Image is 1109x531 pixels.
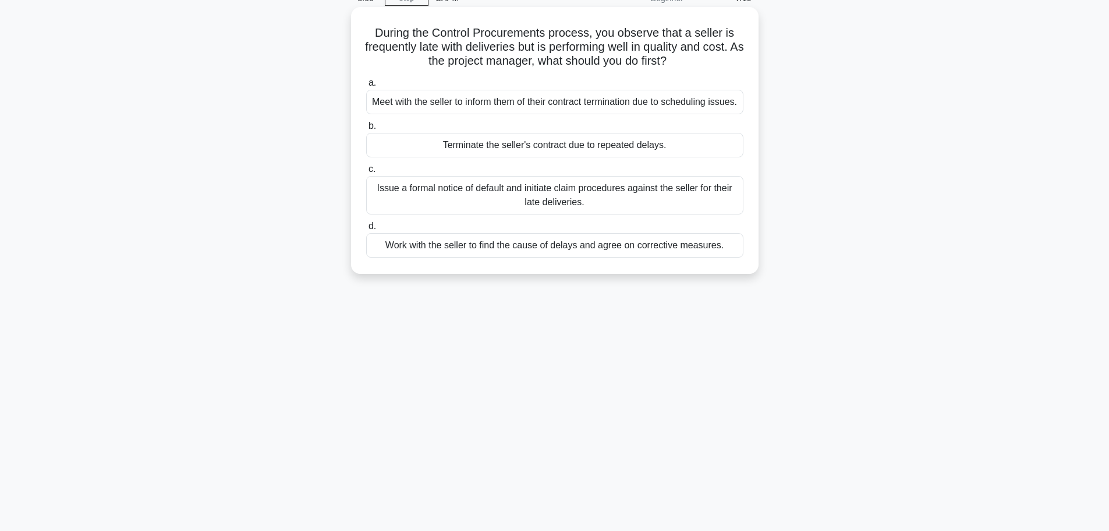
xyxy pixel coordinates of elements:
span: d. [369,221,376,231]
div: Meet with the seller to inform them of their contract termination due to scheduling issues. [366,90,743,114]
span: c. [369,164,375,174]
h5: During the Control Procurements process, you observe that a seller is frequently late with delive... [365,26,745,69]
div: Work with the seller to find the cause of delays and agree on corrective measures. [366,233,743,258]
span: a. [369,78,376,87]
div: Terminate the seller's contract due to repeated delays. [366,133,743,157]
span: b. [369,121,376,131]
div: Issue a formal notice of default and initiate claim procedures against the seller for their late ... [366,176,743,214]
